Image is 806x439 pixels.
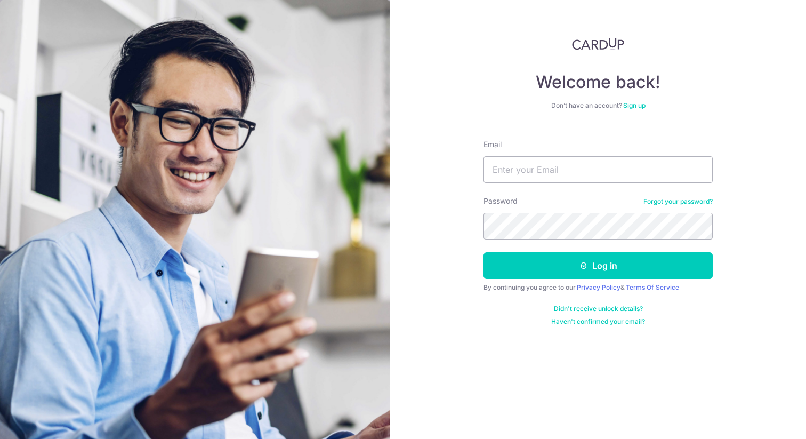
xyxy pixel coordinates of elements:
[551,317,645,326] a: Haven't confirmed your email?
[577,283,620,291] a: Privacy Policy
[572,37,624,50] img: CardUp Logo
[626,283,679,291] a: Terms Of Service
[483,71,713,93] h4: Welcome back!
[643,197,713,206] a: Forgot your password?
[483,283,713,292] div: By continuing you agree to our &
[483,139,502,150] label: Email
[623,101,646,109] a: Sign up
[483,156,713,183] input: Enter your Email
[483,252,713,279] button: Log in
[554,305,643,313] a: Didn't receive unlock details?
[483,196,518,206] label: Password
[483,101,713,110] div: Don’t have an account?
